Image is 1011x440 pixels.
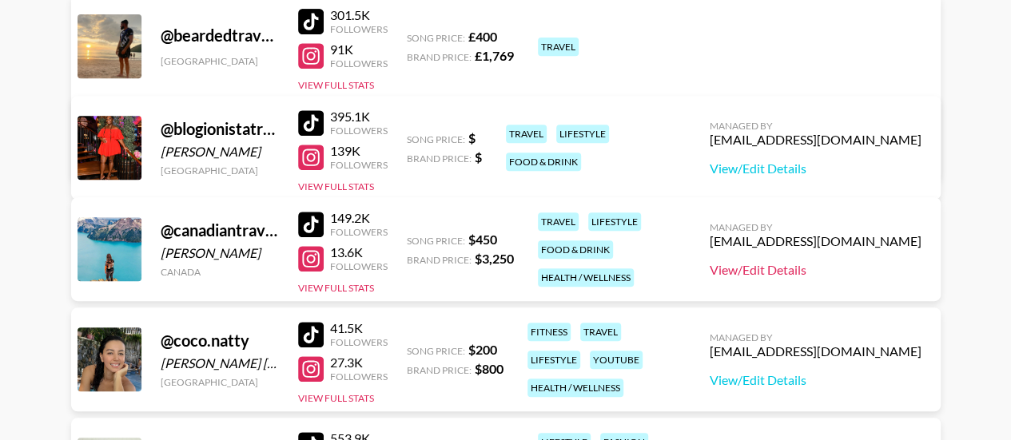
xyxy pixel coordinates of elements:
[298,282,374,294] button: View Full Stats
[527,379,623,397] div: health / wellness
[538,212,579,231] div: travel
[330,159,388,171] div: Followers
[407,51,472,63] span: Brand Price:
[407,153,472,165] span: Brand Price:
[330,7,388,23] div: 301.5K
[298,79,374,91] button: View Full Stats
[161,376,279,388] div: [GEOGRAPHIC_DATA]
[710,120,921,132] div: Managed By
[475,361,504,376] strong: $ 800
[710,221,921,233] div: Managed By
[330,57,388,69] div: Followers
[161,55,279,67] div: [GEOGRAPHIC_DATA]
[407,254,472,266] span: Brand Price:
[580,323,621,341] div: travel
[468,232,497,247] strong: $ 450
[330,371,388,383] div: Followers
[161,245,279,261] div: [PERSON_NAME]
[710,343,921,359] div: [EMAIL_ADDRESS][DOMAIN_NAME]
[330,210,388,226] div: 149.2K
[330,23,388,35] div: Followers
[710,331,921,343] div: Managed By
[330,320,388,336] div: 41.5K
[475,149,482,165] strong: $
[161,26,279,46] div: @ beardedtravels
[468,130,476,145] strong: $
[588,212,641,231] div: lifestyle
[330,244,388,260] div: 13.6K
[710,372,921,388] a: View/Edit Details
[161,331,279,351] div: @ coco.natty
[527,323,571,341] div: fitness
[161,165,279,176] div: [GEOGRAPHIC_DATA]
[468,29,497,44] strong: £ 400
[710,262,921,278] a: View/Edit Details
[298,392,374,404] button: View Full Stats
[407,364,472,376] span: Brand Price:
[161,119,279,139] div: @ blogionistatravels
[330,226,388,238] div: Followers
[330,125,388,137] div: Followers
[556,125,609,143] div: lifestyle
[506,125,547,143] div: travel
[330,42,388,57] div: 91K
[468,342,497,357] strong: $ 200
[475,48,514,63] strong: £ 1,769
[475,251,514,266] strong: $ 3,250
[590,351,643,369] div: youtube
[407,345,465,357] span: Song Price:
[330,355,388,371] div: 27.3K
[407,235,465,247] span: Song Price:
[710,161,921,176] a: View/Edit Details
[506,153,581,171] div: food & drink
[330,143,388,159] div: 139K
[538,240,613,259] div: food & drink
[710,132,921,148] div: [EMAIL_ADDRESS][DOMAIN_NAME]
[298,180,374,192] button: View Full Stats
[330,109,388,125] div: 395.1K
[538,268,634,287] div: health / wellness
[330,260,388,272] div: Followers
[527,351,580,369] div: lifestyle
[161,355,279,371] div: [PERSON_NAME] [PERSON_NAME]
[407,32,465,44] span: Song Price:
[161,220,279,240] div: @ canadiantravelgal
[330,336,388,348] div: Followers
[161,266,279,278] div: Canada
[161,144,279,160] div: [PERSON_NAME]
[710,233,921,249] div: [EMAIL_ADDRESS][DOMAIN_NAME]
[538,38,579,56] div: travel
[407,133,465,145] span: Song Price:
